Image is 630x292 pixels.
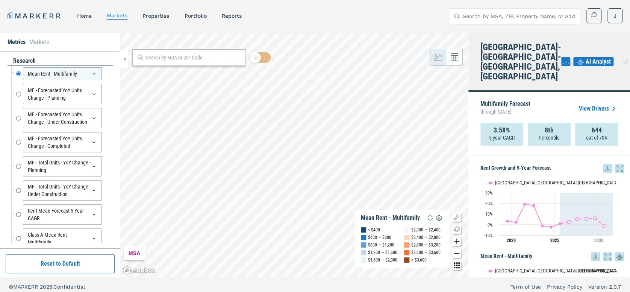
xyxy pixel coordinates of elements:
[572,268,588,274] button: Show USA
[29,38,49,47] li: Markets
[23,156,102,176] div: MF - Total Units - YoY Change - Planning
[368,249,397,256] div: $1,200 — $1,600
[8,38,26,47] li: Metrics
[142,13,169,19] a: properties
[13,284,40,290] span: MARKERR
[580,268,620,274] text: [GEOGRAPHIC_DATA]
[77,13,92,19] a: home
[539,134,560,141] p: Percentile
[411,241,441,249] div: $2,800 — $3,200
[452,213,461,222] button: Show/Hide Legend Map Button
[484,233,493,238] text: -10%
[485,190,493,196] text: 30%
[567,217,605,227] g: Tampa-St. Petersburg-Clearwater, FL, line 2 of 2 with 5 data points.
[550,238,559,243] tspan: 2025
[489,134,515,141] p: 5-year CAGR
[576,217,579,220] path: Thursday, 29 Jul, 20:00, 5.33. Tampa-St. Petersburg-Clearwater, FL.
[488,222,493,228] text: 0%
[480,164,624,173] h5: Rent Growth and 5-Year Forecast
[411,234,441,241] div: $2,400 — $2,800
[411,256,427,264] div: > $3,600
[23,108,102,128] div: MF - Forecasted YoY Units Change - Under Construction
[488,268,564,274] button: Show Tampa-St. Petersburg-Clearwater, FL
[411,226,441,234] div: $2,000 — $2,400
[40,284,53,290] span: 2025 |
[53,284,85,290] span: Confidential
[23,228,102,249] div: Class A Mean Rent - Multifamily
[506,219,509,222] path: Monday, 29 Jul, 20:00, 3.21. Tampa-St. Petersburg-Clearwater, FL.
[480,173,624,248] div: Rent Growth and 5-Year Forecast. Highcharts interactive chart.
[586,57,611,66] span: AI Analyst
[480,173,616,248] svg: Interactive chart
[368,226,380,234] div: < $400
[411,249,441,256] div: $3,200 — $3,600
[559,222,562,225] path: Tuesday, 29 Jul, 20:00, 0.75. Tampa-St. Petersburg-Clearwater, FL.
[532,204,535,207] path: Friday, 29 Jul, 20:00, 17.92. Tampa-St. Petersburg-Clearwater, FL.
[579,104,618,113] a: View Drivers
[184,13,206,19] a: Portfolio
[480,42,561,81] h4: [GEOGRAPHIC_DATA]-[GEOGRAPHIC_DATA]-[GEOGRAPHIC_DATA], [GEOGRAPHIC_DATA]
[123,266,156,275] a: Mapbox logo
[594,217,597,220] path: Sunday, 29 Jul, 20:00, 5.97. Tampa-St. Petersburg-Clearwater, FL.
[515,221,518,224] path: Wednesday, 29 Jul, 20:00, 2.22. Tampa-St. Petersburg-Clearwater, FL.
[494,126,510,134] strong: 3.58%
[426,213,435,222] img: Reload Legend
[613,12,616,20] span: J
[23,132,102,152] div: MF - Forecasted YoY Units Change - Completed
[23,67,102,80] div: Mean Rent - Multifamily
[361,214,420,222] div: Mean Rent - Multifamily
[23,84,102,104] div: MF - Forecasted YoY Units Change - Planning
[488,180,564,186] button: Show Tampa-St. Petersburg-Clearwater, FL
[368,256,397,264] div: $1,600 — $2,000
[146,54,242,62] input: Search by MSA or ZIP Code
[480,107,530,117] span: through [DATE]
[573,57,613,66] button: AI Analyst
[9,284,13,290] span: ©
[592,126,602,134] strong: 644
[452,261,461,270] button: Other options map button
[463,9,575,24] input: Search by MSA, ZIP, Property Name, or Address
[368,234,391,241] div: $400 — $800
[602,224,605,227] path: Monday, 29 Jul, 20:00, -1.13. Tampa-St. Petersburg-Clearwater, FL.
[452,249,461,258] button: Zoom out map button
[23,204,102,225] div: Rent Mean Forecast 5 Year CAGR
[221,13,241,19] a: reports
[506,238,515,243] tspan: 2020
[120,33,468,277] canvas: Map
[107,12,127,18] a: markets
[480,101,530,117] p: Multifamily Forecast
[485,211,493,217] text: 10%
[547,283,582,290] a: Privacy Policy
[8,11,62,21] a: MARKERR
[368,241,394,249] div: $800 — $1,200
[485,201,493,206] text: 20%
[588,283,621,290] a: Version 2.0.7
[435,213,444,222] img: Settings
[452,225,461,234] button: Change style map button
[23,180,102,201] div: MF - Total Units - YoY Change - Under Construction
[523,202,526,205] path: Thursday, 29 Jul, 20:00, 19.15. Tampa-St. Petersburg-Clearwater, FL.
[480,252,624,261] h5: Mean Rent - Multifamily
[567,221,570,224] path: Wednesday, 29 Jul, 20:00, 2.45. Tampa-St. Petersburg-Clearwater, FL.
[585,217,588,220] path: Saturday, 29 Jul, 20:00, 5.43. Tampa-St. Petersburg-Clearwater, FL.
[550,225,553,228] path: Monday, 29 Jul, 20:00, -2.33. Tampa-St. Petersburg-Clearwater, FL.
[6,254,115,273] button: Reset to Default
[607,8,622,23] button: J
[586,134,607,141] p: out of 704
[594,238,603,243] tspan: 2030
[541,224,544,227] path: Saturday, 29 Jul, 20:00, -1.23. Tampa-St. Petersburg-Clearwater, FL.
[8,57,113,65] div: research
[124,246,145,260] div: MSA
[452,237,461,246] button: Zoom in map button
[545,126,554,134] strong: 8th
[510,283,541,290] a: Term of Use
